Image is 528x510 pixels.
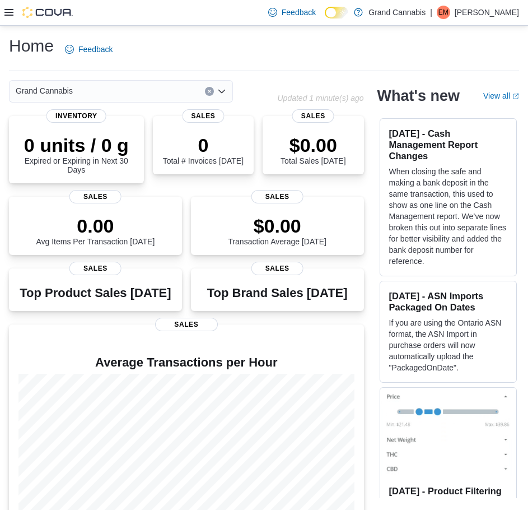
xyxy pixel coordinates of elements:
[389,290,507,313] h3: [DATE] - ASN Imports Packaged On Dates
[251,262,303,275] span: Sales
[483,91,519,100] a: View allExternal link
[228,215,326,237] p: $0.00
[277,94,363,103] p: Updated 1 minute(s) ago
[46,109,106,123] span: Inventory
[60,38,117,61] a: Feedback
[281,134,345,156] p: $0.00
[18,134,135,174] div: Expired or Expiring in Next 30 Days
[281,134,345,165] div: Total Sales [DATE]
[325,7,348,18] input: Dark Mode
[69,262,122,275] span: Sales
[389,128,507,161] h3: [DATE] - Cash Management Report Changes
[512,93,519,100] svg: External link
[438,6,448,19] span: EM
[389,317,507,373] p: If you are using the Ontario ASN format, the ASN Import in purchase orders will now automatically...
[20,286,171,300] h3: Top Product Sales [DATE]
[18,356,355,369] h4: Average Transactions per Hour
[36,215,155,237] p: 0.00
[9,35,54,57] h1: Home
[217,87,226,96] button: Open list of options
[264,1,320,24] a: Feedback
[16,84,73,98] span: Grand Cannabis
[251,190,303,203] span: Sales
[228,215,326,246] div: Transaction Average [DATE]
[377,87,460,105] h2: What's new
[155,318,218,331] span: Sales
[78,44,113,55] span: Feedback
[182,109,224,123] span: Sales
[389,485,507,508] h3: [DATE] - Product Filtering in Beta in v1.32
[163,134,244,165] div: Total # Invoices [DATE]
[368,6,426,19] p: Grand Cannabis
[36,215,155,246] div: Avg Items Per Transaction [DATE]
[455,6,519,19] p: [PERSON_NAME]
[18,134,135,156] p: 0 units / 0 g
[282,7,316,18] span: Feedback
[430,6,432,19] p: |
[69,190,122,203] span: Sales
[292,109,334,123] span: Sales
[22,7,73,18] img: Cova
[437,6,450,19] div: Ethan May
[389,166,507,267] p: When closing the safe and making a bank deposit in the same transaction, this used to show as one...
[207,286,348,300] h3: Top Brand Sales [DATE]
[163,134,244,156] p: 0
[205,87,214,96] button: Clear input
